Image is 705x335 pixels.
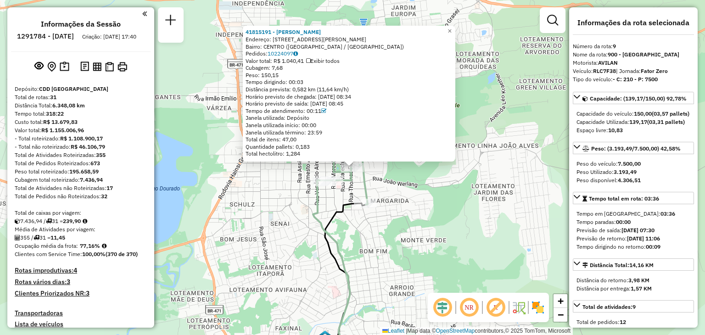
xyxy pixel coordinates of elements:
[573,206,694,255] div: Tempo total em rota: 03:36
[15,143,147,151] div: - Total não roteirizado:
[573,156,694,188] div: Peso: (3.193,49/7.500,00) 42,58%
[69,168,99,175] strong: 195.658,59
[593,67,616,74] strong: RLC7F38
[246,72,279,78] span: Peso: 150,15
[293,51,298,56] i: Observações
[15,234,147,242] div: 355 / 31 =
[573,106,694,138] div: Capacidade: (139,17/150,00) 92,78%
[582,261,654,269] div: Distância Total:
[629,118,647,125] strong: 139,17
[573,273,694,296] div: Distância Total:14,16 KM
[15,278,147,286] h4: Rotas vários dias:
[15,218,20,224] i: Cubagem total roteirizado
[58,60,71,74] button: Painel de Sugestão
[382,328,404,334] a: Leaflet
[590,95,687,102] span: Capacidade: (139,17/150,00) 92,78%
[102,243,106,249] em: Média calculada utilizando a maior ocupação (%Peso ou %Cubagem) de cada rota da sessão. Rotas cro...
[33,59,45,74] button: Exibir sessão original
[45,60,58,74] button: Centralizar mapa no depósito ou ponto de apoio
[652,110,689,117] strong: (03,57 pallets)
[634,110,652,117] strong: 150,00
[573,92,694,104] a: Capacidade: (139,17/150,00) 92,78%
[576,218,690,226] div: Tempo paradas:
[67,278,70,286] strong: 3
[15,184,147,192] div: Total de Atividades não Roteirizadas:
[78,60,91,74] button: Logs desbloquear sessão
[52,102,85,109] strong: 6.348,08 km
[591,145,681,152] span: Peso: (3.193,49/7.500,00) 42,58%
[616,67,668,74] span: | Jornada:
[73,266,77,274] strong: 4
[576,110,690,118] div: Capacidade do veículo:
[631,285,652,292] strong: 1,57 KM
[573,18,694,27] h4: Informações da rota selecionada
[15,235,20,240] i: Total de Atividades
[620,318,626,325] strong: 12
[380,327,573,335] div: Map data © contributors,© 2025 TomTom, Microsoft
[246,43,453,50] div: Bairro: CENTRO ([GEOGRAPHIC_DATA] / [GEOGRAPHIC_DATA])
[50,234,65,241] strong: 11,45
[246,100,453,107] div: Horário previsto de saída: [DATE] 08:45
[15,251,82,257] span: Clientes com Service Time:
[15,217,147,225] div: 7.436,94 / 31 =
[660,210,675,217] strong: 03:36
[17,32,74,40] h6: 1291784 - [DATE]
[627,235,660,242] strong: [DATE] 11:06
[246,28,321,35] a: 41815191 - [PERSON_NAME]
[448,27,452,35] span: ×
[573,258,694,271] a: Distância Total:14,16 KM
[90,160,100,167] strong: 673
[576,234,690,243] div: Previsão de retorno:
[15,290,147,297] h4: Clientes Priorizados NR:
[458,296,480,318] span: Ocultar NR
[554,294,567,308] a: Zoom in
[576,160,641,167] span: Peso do veículo:
[573,42,694,50] div: Número da rota:
[576,285,690,293] div: Distância por entrega:
[46,110,64,117] strong: 318:22
[613,76,658,83] strong: - C: 210 - P: 7500
[246,122,453,129] div: Janela utilizada início: 00:00
[15,159,147,167] div: Total de Pedidos Roteirizados:
[616,218,631,225] strong: 00:00
[431,296,453,318] span: Ocultar deslocamento
[246,57,453,65] div: Valor total: R$ 1.040,41
[618,160,641,167] strong: 7.500,00
[71,143,105,150] strong: R$ 46.106,79
[573,59,694,67] div: Motorista:
[96,151,106,158] strong: 355
[15,151,147,159] div: Total de Atividades Roteirizadas:
[632,303,636,310] strong: 9
[629,262,654,268] span: 14,16 KM
[558,309,564,320] span: −
[582,303,636,310] span: Total de atividades:
[573,67,694,75] div: Veículo:
[80,176,103,183] strong: 7.436,94
[628,277,649,284] strong: 3,98 KM
[641,67,668,74] strong: Fator Zero
[608,51,679,58] strong: 900 - [GEOGRAPHIC_DATA]
[589,195,659,202] span: Tempo total em rota: 03:36
[246,136,453,143] div: Total de itens: 47,00
[46,218,52,224] i: Total de rotas
[246,86,453,93] div: Distância prevista: 0,582 km (11,64 km/h)
[246,50,453,57] div: Pedidos:
[485,296,507,318] span: Exibir rótulo
[576,210,690,218] div: Tempo em [GEOGRAPHIC_DATA]:
[618,177,641,184] strong: 4.306,51
[246,93,453,100] div: Horário previsto de chegada: [DATE] 08:34
[246,78,453,86] div: Tempo dirigindo: 00:03
[573,314,694,330] div: Total de atividades:9
[86,289,90,297] strong: 3
[78,33,140,41] div: Criação: [DATE] 17:40
[43,118,78,125] strong: R$ 13.679,83
[15,225,147,234] div: Média de Atividades por viagem:
[15,101,147,110] div: Distância Total:
[321,107,326,114] a: Com service time
[246,64,283,71] span: Cubagem: 7,68
[543,11,562,29] a: Exibir filtros
[608,127,623,134] strong: 10,83
[80,242,100,249] strong: 77,16%
[576,243,690,251] div: Tempo dirigindo no retorno:
[573,300,694,313] a: Total de atividades:9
